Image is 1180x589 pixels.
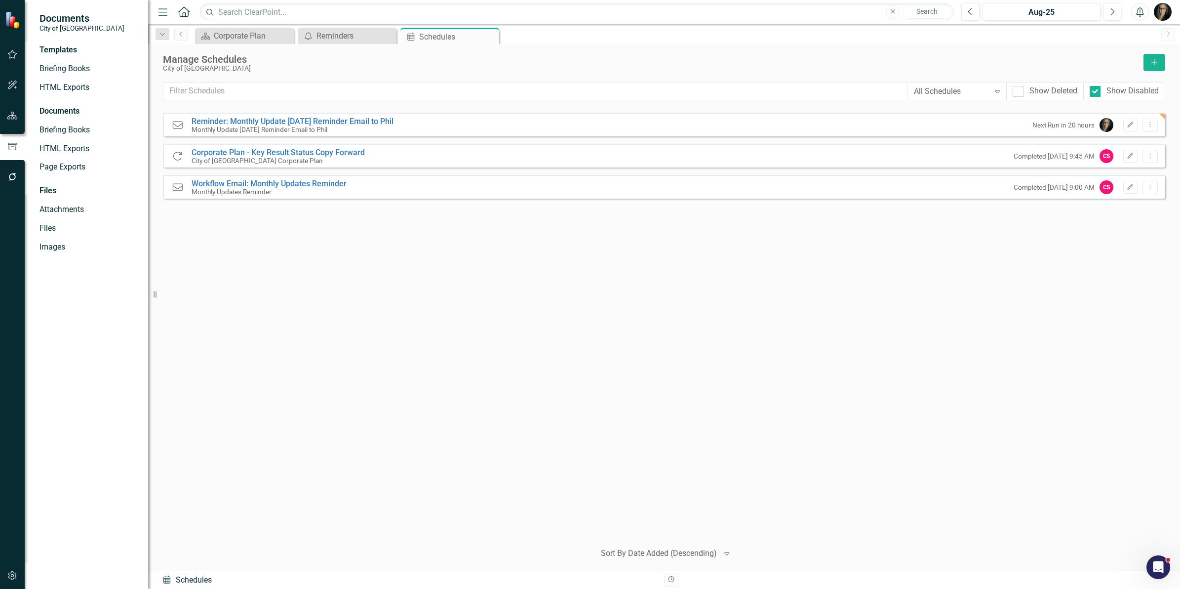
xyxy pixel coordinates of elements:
input: Search ClearPoint... [200,3,954,21]
small: City of [GEOGRAPHIC_DATA] [39,24,124,32]
div: Schedules [162,575,657,586]
div: Show Deleted [1029,85,1077,97]
span: Search [916,7,938,15]
button: Aug-25 [983,3,1101,21]
div: City of [GEOGRAPHIC_DATA] [163,65,1139,72]
a: Reminders [300,30,394,42]
a: HTML Exports [39,143,138,155]
span: Monthly Update [DATE] Reminder Email to Phil [192,126,393,133]
a: Attachments [39,204,138,215]
span: Completed [DATE] 9:45 AM [1014,152,1095,161]
a: Briefing Books [39,125,138,136]
div: Reminders [316,30,394,42]
div: All Schedules [914,85,989,97]
a: Reminder: Monthly Update [DATE] Reminder Email to Phil [192,117,393,126]
div: Documents [39,106,138,117]
span: Completed [DATE] 9:00 AM [1014,183,1095,192]
div: Corporate Plan [214,30,291,42]
button: Search [902,5,951,19]
span: City of [GEOGRAPHIC_DATA] Corporate Plan [192,157,365,165]
iframe: Intercom live chat [1146,555,1170,579]
span: Monthly Updates Reminder [192,188,347,196]
a: Files [39,223,138,234]
a: Corporate Plan - Key Result Status Copy Forward [192,148,365,157]
div: Manage Schedules [163,54,1139,65]
img: ClearPoint Strategy [5,11,22,29]
span: Next Run in 20 hours [1032,121,1095,130]
div: CS [1100,149,1113,163]
div: CS [1100,180,1113,194]
div: Schedules [419,31,497,43]
a: Images [39,242,138,253]
input: Filter Schedules [163,82,907,100]
a: Briefing Books [39,63,138,75]
a: Corporate Plan [197,30,291,42]
a: Workflow Email: Monthly Updates Reminder [192,179,347,188]
img: Natalie Kovach [1100,118,1113,132]
a: Page Exports [39,162,138,173]
div: Templates [39,44,138,56]
div: Files [39,185,138,197]
a: HTML Exports [39,82,138,93]
div: Aug-25 [986,6,1097,18]
div: Show Disabled [1106,85,1159,97]
span: Documents [39,12,124,24]
img: Natalie Kovach [1154,3,1172,21]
